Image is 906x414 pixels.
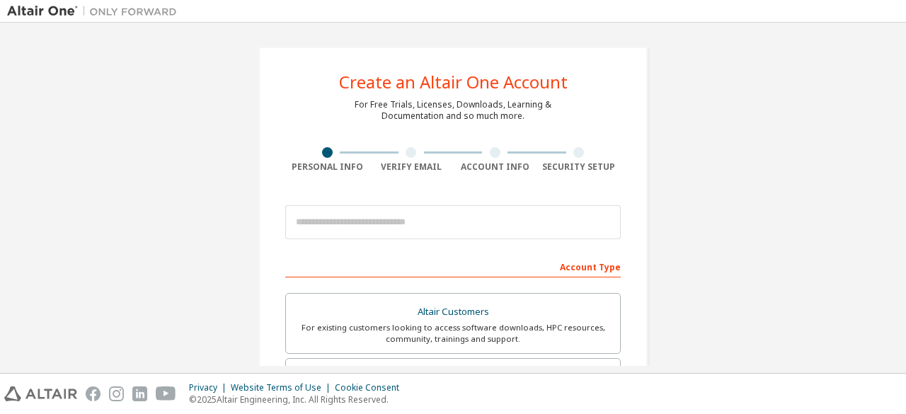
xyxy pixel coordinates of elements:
div: Security Setup [537,161,621,173]
img: linkedin.svg [132,386,147,401]
div: Cookie Consent [335,382,408,393]
div: For Free Trials, Licenses, Downloads, Learning & Documentation and so much more. [355,99,551,122]
div: Account Info [453,161,537,173]
div: Verify Email [369,161,454,173]
div: Website Terms of Use [231,382,335,393]
img: youtube.svg [156,386,176,401]
div: Personal Info [285,161,369,173]
div: Account Type [285,255,621,277]
img: altair_logo.svg [4,386,77,401]
div: Altair Customers [294,302,612,322]
div: Create an Altair One Account [339,74,568,91]
img: Altair One [7,4,184,18]
div: For existing customers looking to access software downloads, HPC resources, community, trainings ... [294,322,612,345]
img: instagram.svg [109,386,124,401]
p: © 2025 Altair Engineering, Inc. All Rights Reserved. [189,393,408,406]
div: Privacy [189,382,231,393]
img: facebook.svg [86,386,101,401]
